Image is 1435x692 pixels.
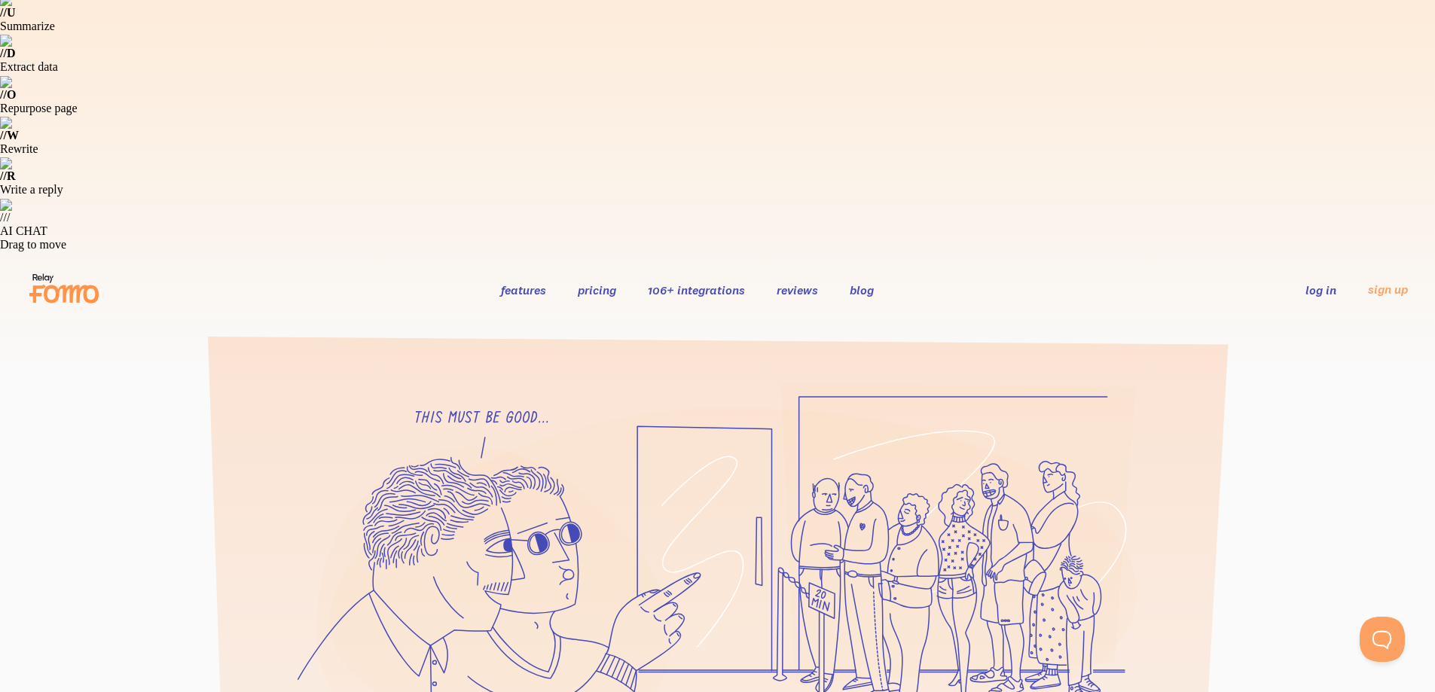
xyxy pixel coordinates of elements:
[1360,617,1405,662] iframe: Help Scout Beacon - Open
[1305,282,1336,297] a: log in
[501,282,546,297] a: features
[578,282,616,297] a: pricing
[777,282,818,297] a: reviews
[1368,282,1408,297] a: sign up
[850,282,874,297] a: blog
[648,282,745,297] a: 106+ integrations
